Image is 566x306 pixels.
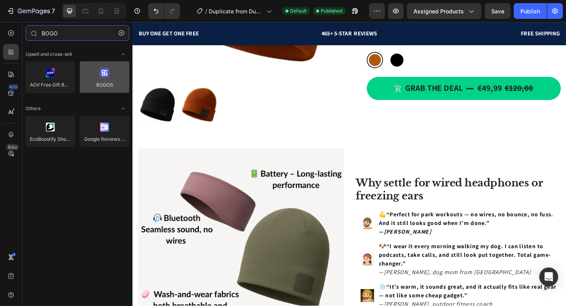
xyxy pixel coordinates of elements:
strong: “Perfect for park workouts — no wires, no bounce, no fuss. And it still looks good when I’m done.” [268,205,458,223]
p: 🐶 — [268,240,465,277]
div: Grab the deal [296,66,359,78]
button: 7 [3,3,59,19]
div: €120,00 [404,66,436,79]
span: Assigned Products [413,7,464,15]
button: Grab the deal [255,60,466,85]
img: gempages_576728271136228194-003e7143-c241-4230-9ad6-9d415c4bbdbd.png [248,251,263,266]
iframe: Design area [132,22,566,306]
span: / [205,7,207,15]
div: Publish [520,7,540,15]
button: Publish [514,3,547,19]
img: gempages_576728271136228194-cc98ed1f-34a1-4a5a-b538-6249ec0b232d.png [248,212,263,227]
div: Beta [6,144,19,150]
button: Assigned Products [407,3,481,19]
span: Others [26,105,40,112]
p: FREE SHIPPING [322,8,465,17]
div: Open Intercom Messenger [539,267,558,286]
strong: “I wear it every morning walking my dog. I can listen to podcasts, take calls, and still look put... [268,240,455,267]
span: Default [290,7,307,15]
div: Undo/Redo [148,3,180,19]
span: Toggle open [117,102,129,115]
div: €49,99 [375,66,402,79]
span: Published [321,7,342,15]
strong: “It’s warm, it sounds great, and it actually fits like real gear — not like some cheap gadget.” [268,284,461,302]
p: 💪 — [268,205,465,233]
span: Duplicate from Duplicate from Landing page for product page [209,7,263,15]
strong: Why settle for wired headphones or freezing ears [243,168,446,196]
span: Save [491,8,504,15]
i: [PERSON_NAME] [274,224,325,232]
button: Save [485,3,511,19]
img: gempages_576728271136228194-e25ac4ee-25ed-4df3-b267-9e8f0ef475e5.png [248,291,263,305]
input: Search Shopify Apps [26,25,129,41]
span: Toggle open [117,48,129,61]
p: 7 [51,6,55,16]
div: 450 [7,84,19,90]
span: Upsell and cross-sell [26,51,72,58]
i: [PERSON_NAME], dog mom from [GEOGRAPHIC_DATA] [274,268,434,277]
